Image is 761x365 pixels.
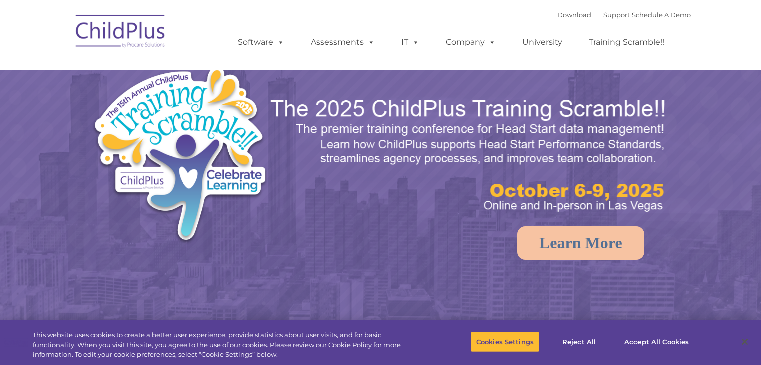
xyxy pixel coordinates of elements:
button: Cookies Settings [471,331,539,352]
a: Schedule A Demo [632,11,691,19]
button: Reject All [548,331,610,352]
button: Accept All Cookies [619,331,694,352]
img: ChildPlus by Procare Solutions [71,8,171,58]
a: Assessments [301,32,385,52]
div: This website uses cookies to create a better user experience, provide statistics about user visit... [33,330,419,360]
a: Company [436,32,506,52]
font: | [557,11,691,19]
button: Close [734,331,756,353]
a: IT [391,32,429,52]
a: Learn More [517,226,644,260]
a: Training Scramble!! [579,32,674,52]
a: Support [603,11,630,19]
a: University [512,32,572,52]
a: Download [557,11,591,19]
a: Software [228,32,294,52]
